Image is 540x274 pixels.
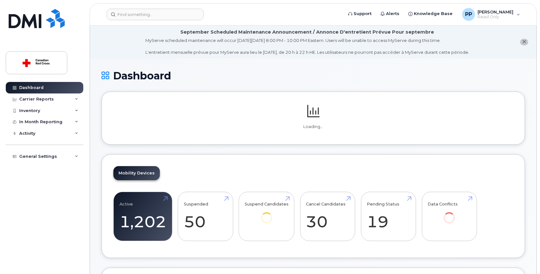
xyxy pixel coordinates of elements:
a: Mobility Devices [113,166,160,180]
a: Suspend Candidates [245,195,289,232]
div: MyServe scheduled maintenance will occur [DATE][DATE] 8:00 PM - 10:00 PM Eastern. Users will be u... [145,37,469,55]
a: Active 1,202 [119,195,166,238]
a: Pending Status 19 [367,195,410,238]
p: Loading... [113,124,513,130]
a: Cancel Candidates 30 [306,195,349,238]
h1: Dashboard [102,70,525,81]
a: Data Conflicts [428,195,471,232]
button: close notification [520,39,528,45]
a: Suspended 50 [184,195,227,238]
div: September Scheduled Maintenance Announcement / Annonce D'entretient Prévue Pour septembre [180,29,434,36]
